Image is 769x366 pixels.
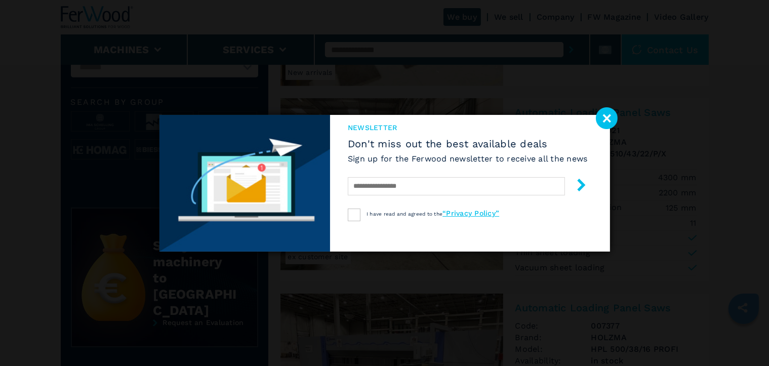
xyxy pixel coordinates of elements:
span: I have read and agreed to the [367,211,499,217]
span: newsletter [348,123,588,133]
span: Don't miss out the best available deals [348,138,588,150]
h6: Sign up for the Ferwood newsletter to receive all the news [348,153,588,165]
button: submit-button [565,175,588,198]
a: “Privacy Policy” [442,209,499,217]
img: Newsletter image [159,115,331,252]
